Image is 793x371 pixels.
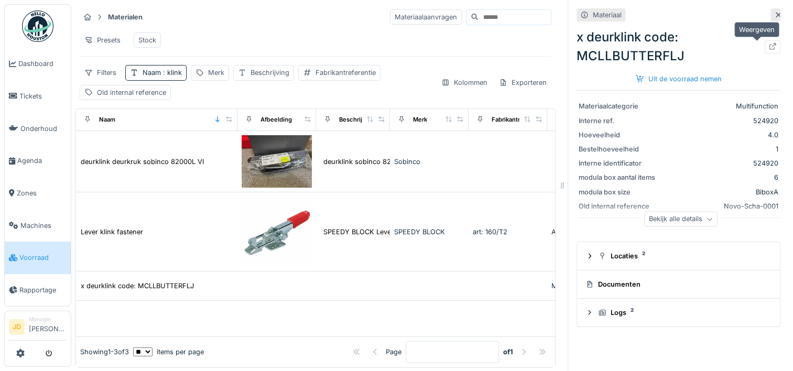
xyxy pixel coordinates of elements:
[20,221,67,231] span: Machines
[492,115,546,124] div: Fabrikantreferentie
[19,91,67,101] span: Tickets
[756,187,778,197] div: BiboxA
[394,157,464,167] div: Sobinco
[661,158,778,168] div: 524920
[242,135,312,188] img: deurklink deurkruk sobinco 82000L VI
[19,253,67,263] span: Voorraad
[97,88,166,97] div: Old internal reference
[5,242,71,274] a: Voorraad
[20,124,67,134] span: Onderhoud
[81,281,194,291] div: x deurklink code: MCLLBUTTERFLJ
[138,35,156,45] div: Stock
[29,315,67,323] div: Manager
[104,12,147,22] strong: Materialen
[323,157,490,167] div: deurklink sobinco 82000L VI deurkruk handgreep...
[579,144,657,154] div: Bestelhoeveelheid
[17,188,67,198] span: Zones
[29,315,67,338] li: [PERSON_NAME]
[22,10,53,42] img: Badge_color-CXgf-gQk.svg
[593,10,622,20] div: Materiaal
[551,281,622,291] div: Multifunction
[9,319,25,335] li: JD
[386,347,401,357] div: Page
[260,115,292,124] div: Afbeelding
[579,172,657,182] div: modula box aantal items
[80,347,129,357] div: Showing 1 - 3 of 3
[579,187,657,197] div: modula box size
[579,201,657,211] div: Old internal reference
[81,227,143,237] div: Lever klink fastener
[99,115,115,124] div: Naam
[551,227,622,237] div: A Algemeen
[579,101,657,111] div: Materiaalcategorie
[5,80,71,113] a: Tickets
[413,115,427,124] div: Merk
[5,274,71,307] a: Rapportage
[661,144,778,154] div: 1
[5,48,71,80] a: Dashboard
[9,315,67,341] a: JD Manager[PERSON_NAME]
[598,308,767,318] div: Logs
[394,227,464,237] div: SPEEDY BLOCK
[581,303,776,322] summary: Logs2
[5,145,71,177] a: Agenda
[579,116,657,126] div: Interne ref.
[81,157,204,167] div: deurklink deurkruk sobinco 82000L VI
[5,112,71,145] a: Onderhoud
[661,101,778,111] div: Multifunction
[390,9,462,25] div: Materiaalaanvragen
[503,347,513,357] strong: of 1
[581,275,776,294] summary: Documenten
[644,212,718,227] div: Bekijk alle details
[661,130,778,140] div: 4.0
[724,201,778,211] div: Novo-Scha-0001
[598,251,767,261] div: Locaties
[161,69,182,77] span: : klink
[734,22,779,37] div: Weergeven
[143,68,182,78] div: Naam
[5,177,71,210] a: Zones
[242,197,312,267] img: Lever klink fastener
[437,75,492,90] div: Kolommen
[577,28,780,66] div: x deurklink code: MCLLBUTTERFLJ
[18,59,67,69] span: Dashboard
[661,116,778,126] div: 524920
[316,68,376,78] div: Fabrikantreferentie
[5,209,71,242] a: Machines
[494,75,551,90] div: Exporteren
[251,68,289,78] div: Beschrijving
[632,72,726,86] div: Uit de voorraad nemen
[585,279,767,289] div: Documenten
[473,227,543,237] div: art: 160/T2
[579,130,657,140] div: Hoeveelheid
[80,65,121,80] div: Filters
[133,347,204,357] div: items per page
[579,158,657,168] div: Interne identificator
[774,172,778,182] div: 6
[80,32,125,48] div: Presets
[19,285,67,295] span: Rapportage
[581,246,776,266] summary: Locaties2
[17,156,67,166] span: Agenda
[208,68,224,78] div: Merk
[323,227,491,237] div: SPEEDY BLOCK Lever klink fastener | Snelspanner...
[339,115,375,124] div: Beschrijving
